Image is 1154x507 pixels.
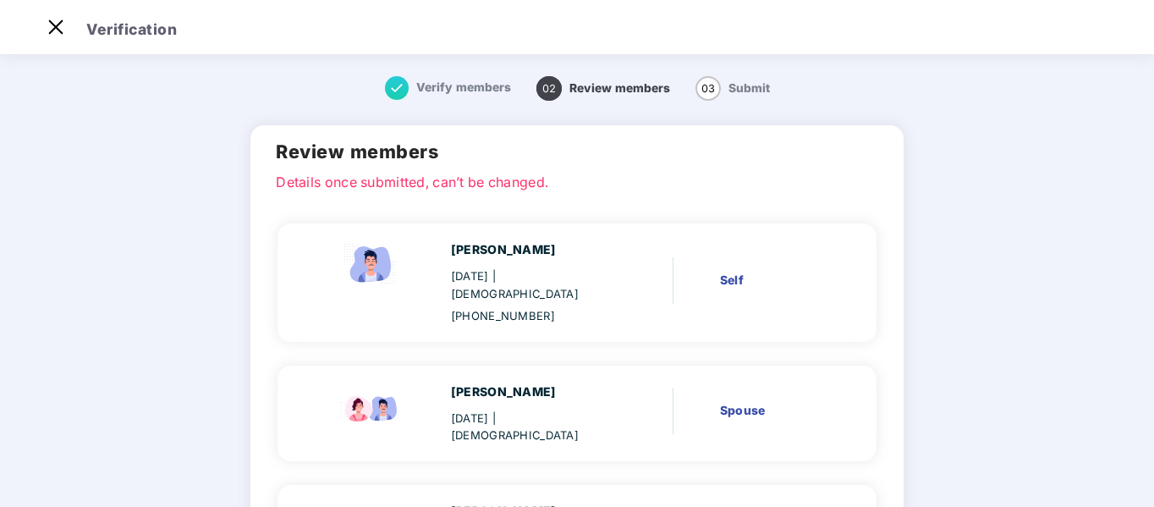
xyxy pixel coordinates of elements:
img: svg+xml;base64,PHN2ZyB4bWxucz0iaHR0cDovL3d3dy53My5vcmcvMjAwMC9zdmciIHdpZHRoPSI5Ny44OTciIGhlaWdodD... [338,383,405,430]
div: [DATE] [451,267,612,302]
span: Verify members [416,80,511,94]
div: Self [720,271,826,289]
span: Submit [728,81,770,95]
div: Spouse [720,401,826,420]
div: [DATE] [451,410,612,444]
span: Review members [569,81,670,95]
span: | [DEMOGRAPHIC_DATA] [451,269,579,300]
div: [PERSON_NAME] [451,383,612,401]
div: [PERSON_NAME] [451,240,612,259]
img: svg+xml;base64,PHN2ZyB4bWxucz0iaHR0cDovL3d3dy53My5vcmcvMjAwMC9zdmciIHdpZHRoPSIxNiIgaGVpZ2h0PSIxNi... [385,76,409,100]
p: Details once submitted, can’t be changed. [276,172,877,187]
h2: Review members [276,138,877,167]
span: 03 [695,76,721,101]
div: [PHONE_NUMBER] [451,307,612,325]
img: svg+xml;base64,PHN2ZyBpZD0iRW1wbG95ZWVfbWFsZSIgeG1sbnM9Imh0dHA6Ly93d3cudzMub3JnLzIwMDAvc3ZnIiB3aW... [338,240,405,288]
span: 02 [536,76,562,101]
